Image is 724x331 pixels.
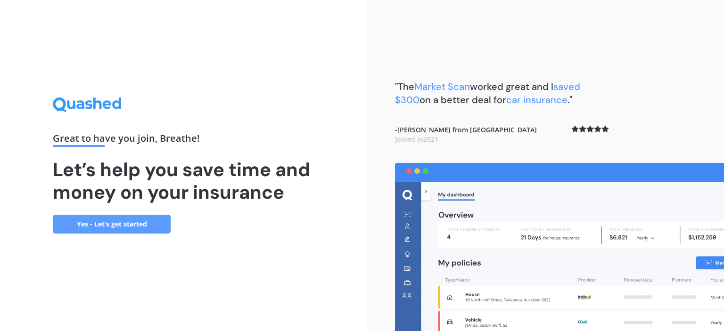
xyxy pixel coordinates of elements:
[395,163,724,331] img: dashboard.webp
[395,135,438,144] span: Joined in 2021
[395,125,537,144] b: - [PERSON_NAME] from [GEOGRAPHIC_DATA]
[414,81,470,93] span: Market Scan
[53,215,171,234] a: Yes - Let’s get started
[53,158,314,203] h1: Let’s help you save time and money on your insurance
[506,94,568,106] span: car insurance
[395,81,580,106] b: "The worked great and I on a better deal for ."
[53,134,314,147] div: Great to have you join , Breathe !
[395,81,580,106] span: saved $300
